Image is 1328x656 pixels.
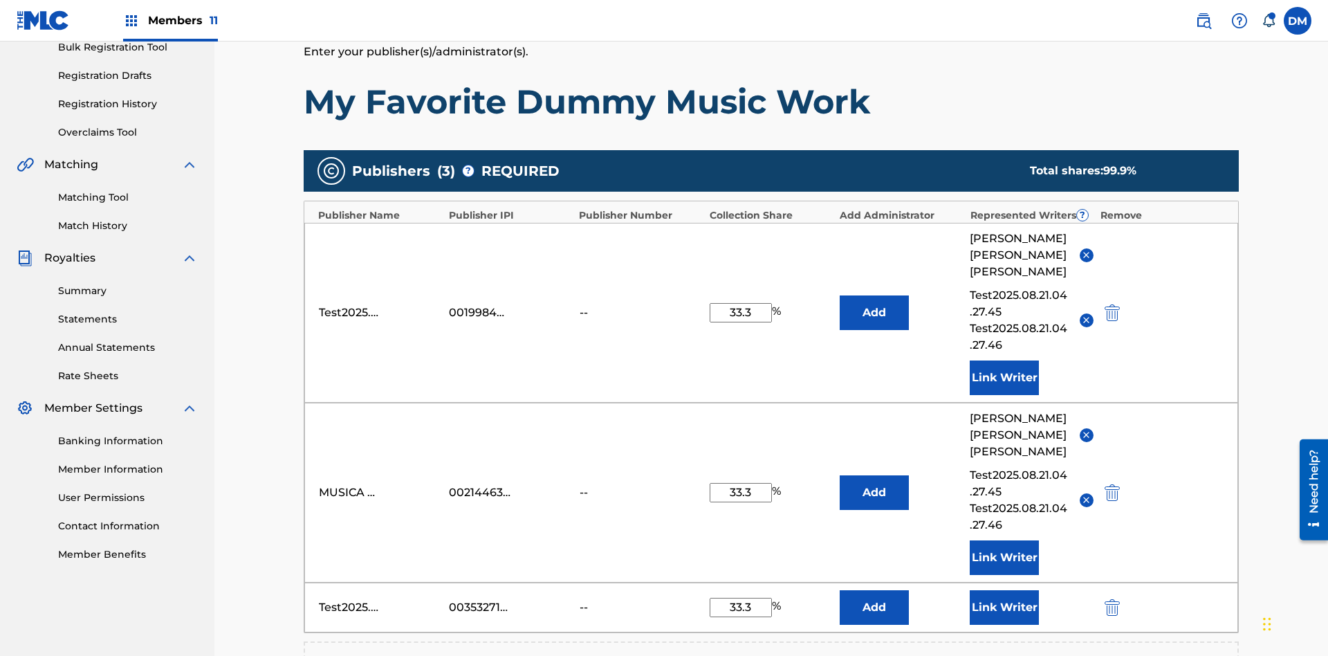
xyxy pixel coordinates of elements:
img: publishers [323,163,340,179]
a: Annual Statements [58,340,198,355]
a: Registration Drafts [58,69,198,83]
span: Test2025.08.21.04.27.45 Test2025.08.21.04.27.46 [970,287,1069,354]
img: Royalties [17,250,33,266]
span: [PERSON_NAME] [PERSON_NAME] [PERSON_NAME] [970,410,1069,460]
div: Add Administrator [840,208,963,223]
img: 12a2ab48e56ec057fbd8.svg [1105,599,1120,616]
img: 12a2ab48e56ec057fbd8.svg [1105,304,1120,321]
a: Contact Information [58,519,198,534]
button: Link Writer [970,540,1039,575]
span: 99.9 % [1103,164,1136,177]
span: Royalties [44,250,95,266]
div: Publisher IPI [449,208,573,223]
img: Top Rightsholders [123,12,140,29]
span: % [772,598,784,617]
a: Match History [58,219,198,233]
img: help [1231,12,1248,29]
span: % [772,303,784,322]
img: expand [181,400,198,417]
a: Bulk Registration Tool [58,40,198,55]
img: remove-from-list-button [1081,315,1091,325]
h1: My Favorite Dummy Music Work [304,81,1239,122]
p: Enter your publisher(s)/administrator(s). [304,44,1239,60]
a: Statements [58,312,198,327]
span: ( 3 ) [437,161,455,181]
a: Member Information [58,462,198,477]
span: ? [463,165,474,176]
div: Represented Writers [970,208,1094,223]
a: User Permissions [58,491,198,505]
img: remove-from-list-button [1081,250,1091,260]
span: Test2025.08.21.04.27.45 Test2025.08.21.04.27.46 [970,467,1069,534]
span: 11 [210,14,218,27]
div: Publisher Number [579,208,703,223]
img: MLC Logo [17,10,70,30]
button: Add [840,475,909,510]
button: Link Writer [970,590,1039,625]
iframe: Resource Center [1289,434,1328,547]
div: Total shares: [1030,163,1211,179]
span: Publishers [352,161,430,181]
img: 12a2ab48e56ec057fbd8.svg [1105,484,1120,501]
div: Remove [1100,208,1224,223]
a: Public Search [1190,7,1217,35]
button: Link Writer [970,361,1039,395]
a: Overclaims Tool [58,125,198,140]
img: Matching [17,156,34,173]
span: Members [148,12,218,28]
span: REQUIRED [481,161,560,181]
div: Publisher Name [318,208,442,223]
span: ? [1077,210,1088,221]
a: Member Benefits [58,547,198,562]
img: Member Settings [17,400,33,417]
span: Matching [44,156,98,173]
div: User Menu [1284,7,1311,35]
iframe: Chat Widget [1259,590,1328,656]
div: Drag [1263,603,1271,645]
span: Member Settings [44,400,142,417]
div: Help [1226,7,1253,35]
div: Collection Share [710,208,833,223]
img: search [1195,12,1212,29]
a: Rate Sheets [58,369,198,383]
div: Notifications [1262,14,1275,28]
a: Banking Information [58,434,198,448]
a: Summary [58,284,198,298]
button: Add [840,590,909,625]
a: Matching Tool [58,190,198,205]
button: Add [840,295,909,330]
a: Registration History [58,97,198,111]
span: [PERSON_NAME] [PERSON_NAME] [PERSON_NAME] [970,230,1069,280]
span: % [772,483,784,502]
img: expand [181,156,198,173]
img: remove-from-list-button [1081,495,1091,505]
img: expand [181,250,198,266]
img: remove-from-list-button [1081,430,1091,440]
